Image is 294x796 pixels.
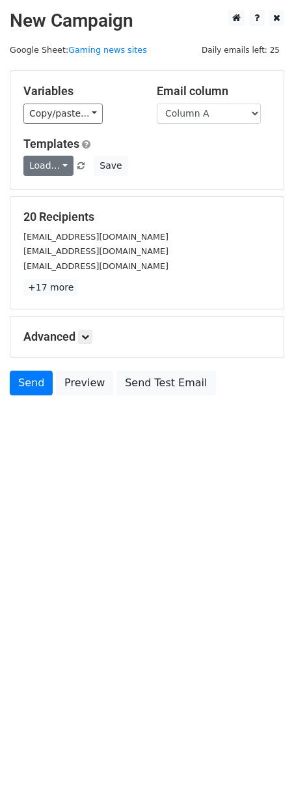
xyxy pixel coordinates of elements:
[197,43,284,57] span: Daily emails left: 25
[56,371,113,395] a: Preview
[10,45,147,55] small: Google Sheet:
[94,156,127,176] button: Save
[68,45,147,55] a: Gaming news sites
[23,156,73,176] a: Load...
[23,261,168,271] small: [EMAIL_ADDRESS][DOMAIN_NAME]
[23,330,271,344] h5: Advanced
[229,733,294,796] iframe: Chat Widget
[23,232,168,242] small: [EMAIL_ADDRESS][DOMAIN_NAME]
[23,279,78,296] a: +17 more
[23,137,79,150] a: Templates
[10,371,53,395] a: Send
[23,246,168,256] small: [EMAIL_ADDRESS][DOMAIN_NAME]
[23,210,271,224] h5: 20 Recipients
[197,45,284,55] a: Daily emails left: 25
[229,733,294,796] div: Chatt-widget
[157,84,271,98] h5: Email column
[10,10,284,32] h2: New Campaign
[23,104,103,124] a: Copy/paste...
[116,371,215,395] a: Send Test Email
[23,84,137,98] h5: Variables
